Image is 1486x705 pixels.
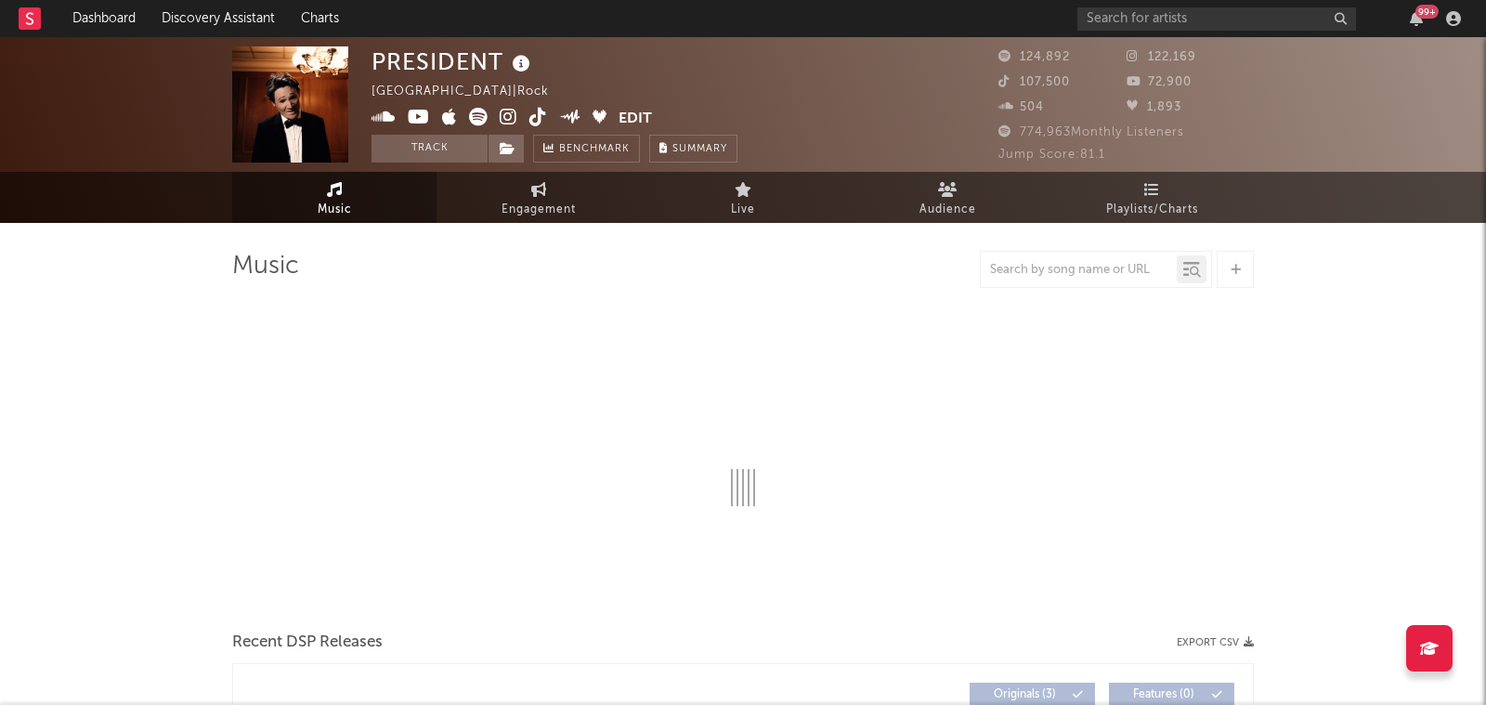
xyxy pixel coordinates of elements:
span: Summary [672,144,727,154]
span: Features ( 0 ) [1121,689,1206,700]
span: 774,963 Monthly Listeners [998,126,1184,138]
span: 1,893 [1127,101,1181,113]
span: 124,892 [998,51,1070,63]
a: Live [641,172,845,223]
span: Music [318,199,352,221]
span: Live [731,199,755,221]
span: Playlists/Charts [1106,199,1198,221]
span: Originals ( 3 ) [982,689,1067,700]
a: Benchmark [533,135,640,163]
button: Summary [649,135,737,163]
span: 122,169 [1127,51,1196,63]
span: Recent DSP Releases [232,632,383,654]
button: 99+ [1410,11,1423,26]
span: 107,500 [998,76,1070,88]
span: Benchmark [559,138,630,161]
div: 99 + [1415,5,1439,19]
span: Engagement [502,199,576,221]
a: Music [232,172,437,223]
button: Track [371,135,488,163]
span: Audience [919,199,976,221]
span: 72,900 [1127,76,1192,88]
a: Audience [845,172,1049,223]
div: [GEOGRAPHIC_DATA] | Rock [371,81,570,103]
a: Engagement [437,172,641,223]
button: Export CSV [1177,637,1254,648]
span: 504 [998,101,1044,113]
input: Search by song name or URL [981,263,1177,278]
a: Playlists/Charts [1049,172,1254,223]
input: Search for artists [1077,7,1356,31]
span: Jump Score: 81.1 [998,149,1105,161]
button: Edit [619,108,652,131]
div: PRESIDENT [371,46,535,77]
